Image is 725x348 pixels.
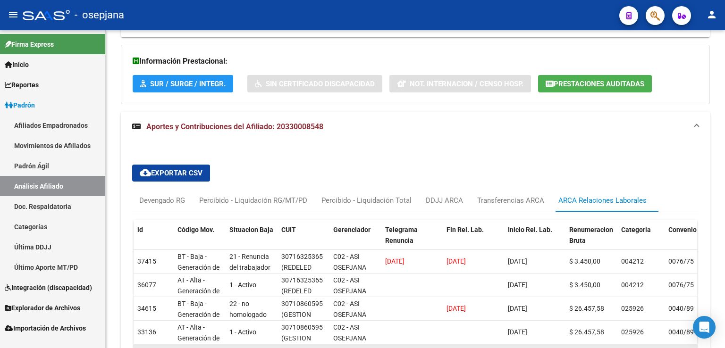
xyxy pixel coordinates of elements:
[177,300,219,329] span: BT - Baja - Generación de Clave
[668,328,694,336] span: 0040/89
[447,226,484,233] span: Fin Rel. Lab.
[137,305,156,312] span: 34615
[281,264,335,303] span: (REDELED OBRAS Y MANTENIMIENTO SRL)
[5,100,35,110] span: Padrón
[75,5,124,25] span: - osepjana
[229,226,273,233] span: Situacion Baja
[569,305,604,312] span: $ 26.457,58
[133,75,233,92] button: SUR / SURGE / INTEGR.
[508,257,527,265] span: [DATE]
[538,75,652,92] button: Prestaciones Auditadas
[617,220,665,261] datatable-header-cell: Categoria
[333,226,371,233] span: Gerenciador
[665,220,712,261] datatable-header-cell: Convenio
[177,226,214,233] span: Código Mov.
[281,298,323,309] div: 30710860595
[410,80,523,88] span: Not. Internacion / Censo Hosp.
[5,80,39,90] span: Reportes
[266,80,375,88] span: Sin Certificado Discapacidad
[226,220,278,261] datatable-header-cell: Situacion Baja
[133,55,698,68] h3: Información Prestacional:
[8,9,19,20] mat-icon: menu
[321,195,412,206] div: Percibido - Liquidación Total
[150,80,226,88] span: SUR / SURGE / INTEGR.
[174,220,226,261] datatable-header-cell: Código Mov.
[247,75,382,92] button: Sin Certificado Discapacidad
[569,328,604,336] span: $ 26.457,58
[333,253,366,271] span: C02 - ASI OSEPJANA
[569,226,613,244] span: Renumeracion Bruta
[621,257,644,265] span: 004212
[693,316,716,339] div: Open Intercom Messenger
[5,59,29,70] span: Inicio
[281,275,323,286] div: 30716325365
[333,323,366,342] span: C02 - ASI OSEPJANA
[177,253,219,282] span: BT - Baja - Generación de Clave
[278,220,329,261] datatable-header-cell: CUIT
[508,226,552,233] span: Inicio Rel. Lab.
[5,282,92,293] span: Integración (discapacidad)
[137,257,156,265] span: 37415
[132,165,210,182] button: Exportar CSV
[229,253,270,314] span: 21 - Renuncia del trabajador / ART.240 - LCT / ART.64 Inc.a) L22248 y otras
[508,305,527,312] span: [DATE]
[668,257,694,265] span: 0076/75
[385,226,418,244] span: Telegrama Renuncia
[426,195,463,206] div: DDJJ ARCA
[508,328,527,336] span: [DATE]
[199,195,307,206] div: Percibido - Liquidación RG/MT/PD
[229,300,267,318] span: 22 - no homologado
[5,303,80,313] span: Explorador de Archivos
[621,305,644,312] span: 025926
[447,257,466,265] span: [DATE]
[569,281,600,289] span: $ 3.450,00
[137,328,156,336] span: 33136
[565,220,617,261] datatable-header-cell: Renumeracion Bruta
[333,300,366,318] span: C02 - ASI OSEPJANA
[140,167,151,178] mat-icon: cloud_download
[281,287,335,327] span: (REDELED OBRAS Y MANTENIMIENTO SRL)
[5,39,54,50] span: Firma Express
[558,195,647,206] div: ARCA Relaciones Laborales
[706,9,717,20] mat-icon: person
[385,257,405,265] span: [DATE]
[140,169,202,177] span: Exportar CSV
[146,122,323,131] span: Aportes y Contribuciones del Afiliado: 20330008548
[668,281,694,289] span: 0076/75
[569,257,600,265] span: $ 3.450,00
[329,220,381,261] datatable-header-cell: Gerenciador
[381,220,443,261] datatable-header-cell: Telegrama Renuncia
[508,281,527,289] span: [DATE]
[281,251,323,262] div: 30716325365
[137,281,156,289] span: 36077
[177,276,219,306] span: AT - Alta - Generación de clave
[621,281,644,289] span: 004212
[389,75,531,92] button: Not. Internacion / Censo Hosp.
[504,220,565,261] datatable-header-cell: Inicio Rel. Lab.
[477,195,544,206] div: Transferencias ARCA
[229,328,256,336] span: 1 - Activo
[668,305,694,312] span: 0040/89
[281,322,323,333] div: 30710860595
[134,220,174,261] datatable-header-cell: id
[443,220,504,261] datatable-header-cell: Fin Rel. Lab.
[229,281,256,289] span: 1 - Activo
[554,80,644,88] span: Prestaciones Auditadas
[137,226,143,233] span: id
[447,305,466,312] span: [DATE]
[139,195,185,206] div: Devengado RG
[621,328,644,336] span: 025926
[281,226,296,233] span: CUIT
[668,226,697,233] span: Convenio
[621,226,651,233] span: Categoria
[121,112,710,142] mat-expansion-panel-header: Aportes y Contribuciones del Afiliado: 20330008548
[5,323,86,333] span: Importación de Archivos
[333,276,366,295] span: C02 - ASI OSEPJANA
